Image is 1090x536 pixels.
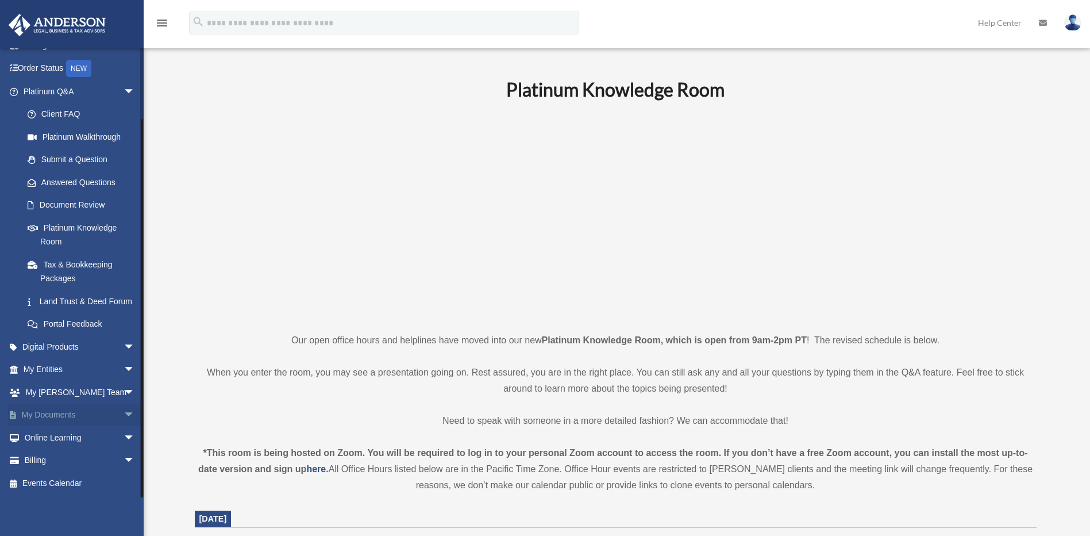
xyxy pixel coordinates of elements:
a: Platinum Knowledge Room [16,216,147,253]
b: Platinum Knowledge Room [506,78,725,101]
a: Events Calendar [8,472,152,495]
strong: *This room is being hosted on Zoom. You will be required to log in to your personal Zoom account ... [198,448,1028,474]
p: Our open office hours and helplines have moved into our new ! The revised schedule is below. [195,332,1037,349]
a: Platinum Walkthrough [16,125,152,148]
iframe: 231110_Toby_KnowledgeRoom [443,117,788,311]
span: arrow_drop_down [124,426,147,450]
div: All Office Hours listed below are in the Pacific Time Zone. Office Hour events are restricted to ... [195,445,1037,493]
a: Tax & Bookkeeping Packages [16,253,152,290]
span: arrow_drop_down [124,449,147,473]
a: Platinum Q&Aarrow_drop_down [8,80,152,103]
a: My Documentsarrow_drop_down [8,404,152,427]
a: Order StatusNEW [8,57,152,81]
span: arrow_drop_down [124,381,147,404]
a: Land Trust & Deed Forum [16,290,152,313]
img: Anderson Advisors Platinum Portal [5,14,109,36]
a: My [PERSON_NAME] Teamarrow_drop_down [8,381,152,404]
a: here [306,464,326,474]
img: User Pic [1064,14,1081,31]
span: arrow_drop_down [124,335,147,359]
a: Document Review [16,194,152,217]
div: NEW [66,60,91,77]
span: [DATE] [199,514,227,523]
a: My Entitiesarrow_drop_down [8,358,152,381]
a: Online Learningarrow_drop_down [8,426,152,449]
span: arrow_drop_down [124,80,147,104]
i: search [192,16,205,28]
strong: . [326,464,328,474]
span: arrow_drop_down [124,358,147,382]
p: When you enter the room, you may see a presentation going on. Rest assured, you are in the right ... [195,365,1037,397]
a: Answered Questions [16,171,152,194]
a: Billingarrow_drop_down [8,449,152,472]
a: Digital Productsarrow_drop_down [8,335,152,358]
strong: Platinum Knowledge Room, which is open from 9am-2pm PT [542,335,807,345]
span: arrow_drop_down [124,404,147,427]
a: Submit a Question [16,148,152,171]
a: Portal Feedback [16,313,152,336]
a: Client FAQ [16,103,152,126]
a: menu [155,20,169,30]
i: menu [155,16,169,30]
p: Need to speak with someone in a more detailed fashion? We can accommodate that! [195,413,1037,429]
